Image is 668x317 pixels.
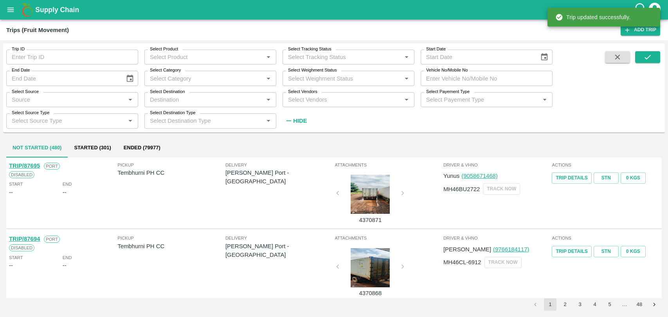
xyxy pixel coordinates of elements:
span: Actions [552,161,659,168]
label: Select Category [150,67,181,73]
button: Open [263,52,274,62]
button: open drawer [2,1,20,19]
button: Go to page 48 [633,298,646,311]
span: Attachments [335,235,442,242]
input: Select Weighment Status [285,73,399,83]
span: End [63,254,72,261]
input: Destination [147,95,261,105]
span: Port [44,163,60,170]
input: Select Destination Type [147,116,261,126]
nav: pagination navigation [528,298,662,311]
label: Select Destination [150,89,185,95]
label: Select Destination Type [150,110,196,116]
label: Select Source Type [12,110,49,116]
span: End [63,181,72,188]
label: Start Date [426,46,446,52]
label: Select Tracking Status [288,46,331,52]
input: Enter Trip ID [6,50,138,64]
a: TRIP/87694 [9,236,40,242]
span: Delivery [225,161,333,168]
button: Go to page 4 [589,298,601,311]
span: Driver & VHNo [443,161,551,168]
label: Select Payement Type [426,89,470,95]
label: Vehicle No/Mobile No [426,67,468,73]
div: customer-support [634,3,648,17]
label: Select Product [150,46,178,52]
a: (9058671468) [461,173,497,179]
button: Choose date [122,71,137,86]
label: Select Vendors [288,89,317,95]
input: Select Tracking Status [285,52,389,62]
p: Tembhurni PH CC [118,242,225,251]
button: Go to page 2 [559,298,571,311]
input: Select Source Type [9,116,123,126]
img: logo [20,2,35,18]
input: Start Date [421,50,534,64]
button: Started (301) [68,139,117,158]
a: Trip Details [552,246,591,257]
span: Disabled [9,171,34,178]
button: Open [540,95,550,105]
p: [PERSON_NAME] Port - [GEOGRAPHIC_DATA] [225,242,333,260]
button: 0 Kgs [621,172,646,184]
label: Select Source [12,89,39,95]
input: Select Payement Type [423,95,527,105]
a: STN [594,246,619,257]
button: Not Started (480) [6,139,68,158]
span: Start [9,181,23,188]
button: Open [402,73,412,84]
a: Supply Chain [35,4,634,15]
div: -- [9,188,13,197]
span: Actions [552,235,659,242]
div: account of current user [648,2,662,18]
button: Go to page 3 [574,298,586,311]
a: STN [594,172,619,184]
p: MH46BU2722 [443,185,480,193]
input: Source [9,95,123,105]
strong: Hide [293,118,307,124]
b: Supply Chain [35,6,79,14]
div: -- [63,261,67,270]
span: Pickup [118,235,225,242]
button: Open [402,52,412,62]
div: -- [63,188,67,197]
p: 4370871 [341,216,400,224]
a: Trip Details [552,172,591,184]
p: 4370868 [341,289,400,297]
button: 0 Kgs [621,246,646,257]
label: Select Weighment Status [288,67,337,73]
label: End Date [12,67,30,73]
span: Disabled [9,244,34,251]
span: [PERSON_NAME] [443,246,491,253]
p: Tembhurni PH CC [118,168,225,177]
input: Select Vendors [285,95,399,105]
span: Driver & VHNo [443,235,551,242]
button: Open [402,95,412,105]
span: Port [44,236,60,243]
input: Select Category [147,73,261,83]
span: Pickup [118,161,225,168]
button: Go to next page [648,298,661,311]
span: Attachments [335,161,442,168]
button: Open [125,116,135,126]
label: Trip ID [12,46,25,52]
div: … [618,301,631,308]
button: Choose date [537,50,552,64]
button: Hide [283,114,309,127]
button: Open [263,73,274,84]
a: Add Trip [621,24,660,36]
input: Enter Vehicle No/Mobile No [421,71,553,86]
input: End Date [6,71,119,86]
span: Start [9,254,23,261]
button: Open [263,95,274,105]
p: MH46CL-6912 [443,258,481,267]
input: Select Product [147,52,261,62]
button: Ended (79977) [117,139,167,158]
div: -- [9,261,13,270]
button: Open [263,116,274,126]
div: Trip updated successfully. [555,10,630,24]
a: TRIP/87695 [9,163,40,169]
p: [PERSON_NAME] Port - [GEOGRAPHIC_DATA] [225,168,333,186]
button: Open [125,95,135,105]
div: Trips (Fruit Movement) [6,25,69,35]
